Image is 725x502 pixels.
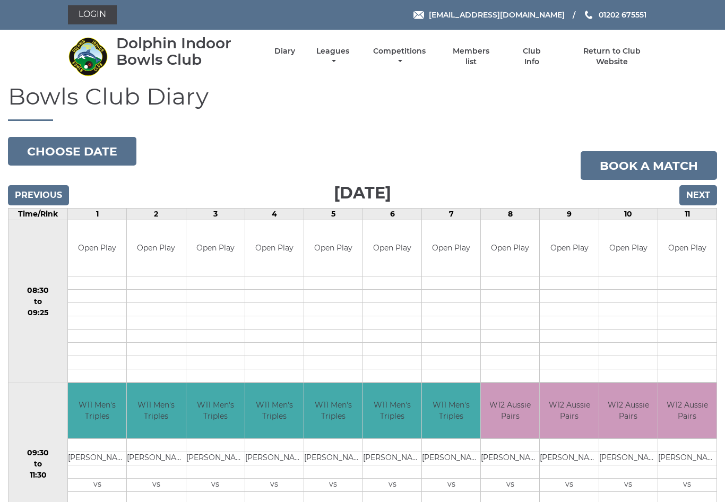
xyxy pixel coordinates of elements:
td: W11 Men's Triples [127,383,185,439]
td: Open Play [127,220,185,276]
a: Book a match [581,151,717,180]
td: 1 [68,209,127,220]
td: Open Play [422,220,480,276]
td: [PERSON_NAME] [599,452,658,465]
td: [PERSON_NAME] [540,452,598,465]
img: Email [413,11,424,19]
td: vs [540,479,598,492]
td: W12 Aussie Pairs [540,383,598,439]
a: Club Info [514,46,549,67]
td: 9 [540,209,599,220]
td: W12 Aussie Pairs [658,383,717,439]
td: Open Play [481,220,539,276]
img: Dolphin Indoor Bowls Club [68,37,108,76]
td: [PERSON_NAME] [127,452,185,465]
td: [PERSON_NAME] [658,452,717,465]
td: Open Play [245,220,304,276]
td: Open Play [363,220,421,276]
td: vs [658,479,717,492]
td: 8 [481,209,540,220]
a: Login [68,5,117,24]
img: Phone us [585,11,592,19]
td: vs [481,479,539,492]
span: [EMAIL_ADDRESS][DOMAIN_NAME] [429,10,565,20]
td: [PERSON_NAME] [186,452,245,465]
a: Members list [447,46,496,67]
td: 4 [245,209,304,220]
td: 2 [127,209,186,220]
td: 3 [186,209,245,220]
td: W11 Men's Triples [363,383,421,439]
td: 10 [599,209,658,220]
td: [PERSON_NAME] [304,452,362,465]
td: [PERSON_NAME] [481,452,539,465]
td: Time/Rink [8,209,68,220]
td: vs [304,479,362,492]
td: vs [422,479,480,492]
td: W11 Men's Triples [245,383,304,439]
a: Email [EMAIL_ADDRESS][DOMAIN_NAME] [413,9,565,21]
a: Diary [274,46,295,56]
a: Competitions [370,46,428,67]
button: Choose date [8,137,136,166]
input: Previous [8,185,69,205]
a: Phone us 01202 675551 [583,9,646,21]
td: 6 [363,209,422,220]
td: W11 Men's Triples [68,383,126,439]
td: vs [127,479,185,492]
td: 5 [304,209,362,220]
input: Next [679,185,717,205]
td: vs [363,479,421,492]
td: Open Play [540,220,598,276]
span: 01202 675551 [599,10,646,20]
td: [PERSON_NAME] [422,452,480,465]
td: vs [186,479,245,492]
td: W11 Men's Triples [186,383,245,439]
td: [PERSON_NAME] [363,452,421,465]
td: [PERSON_NAME] [245,452,304,465]
td: Open Play [658,220,717,276]
td: vs [68,479,126,492]
td: W12 Aussie Pairs [481,383,539,439]
td: vs [599,479,658,492]
a: Return to Club Website [567,46,657,67]
a: Leagues [314,46,352,67]
td: W12 Aussie Pairs [599,383,658,439]
td: W11 Men's Triples [422,383,480,439]
td: vs [245,479,304,492]
td: 11 [658,209,717,220]
td: 7 [422,209,481,220]
td: Open Play [186,220,245,276]
td: Open Play [304,220,362,276]
h1: Bowls Club Diary [8,83,717,121]
td: [PERSON_NAME] [68,452,126,465]
td: Open Play [599,220,658,276]
div: Dolphin Indoor Bowls Club [116,35,256,68]
td: W11 Men's Triples [304,383,362,439]
td: 08:30 to 09:25 [8,220,68,383]
td: Open Play [68,220,126,276]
